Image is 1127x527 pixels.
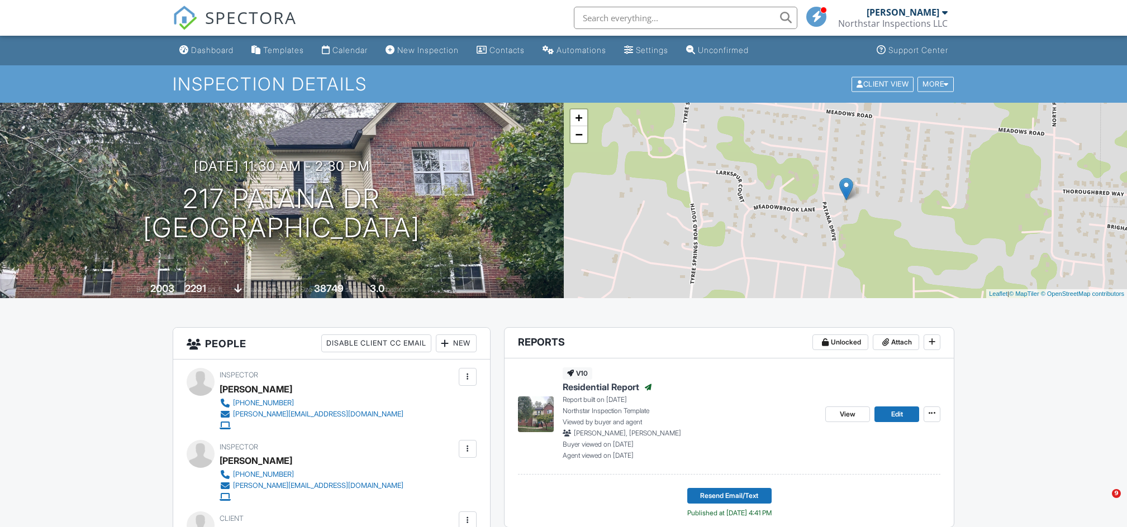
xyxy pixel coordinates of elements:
span: sq.ft. [345,285,359,294]
div: | [986,289,1127,299]
div: [PERSON_NAME][EMAIL_ADDRESS][DOMAIN_NAME] [233,410,403,419]
span: Inspector [220,443,258,451]
a: [PHONE_NUMBER] [220,397,403,409]
div: Dashboard [191,45,234,55]
div: [PERSON_NAME][EMAIL_ADDRESS][DOMAIN_NAME] [233,481,403,490]
div: 2003 [150,282,174,294]
div: Northstar Inspections LLC [838,18,948,29]
span: sq. ft. [208,285,224,294]
div: [PERSON_NAME] [220,452,292,469]
div: Automations [557,45,606,55]
div: New [436,334,477,352]
span: Client [220,514,244,523]
a: Calendar [317,40,372,61]
a: Support Center [872,40,953,61]
span: Inspector [220,371,258,379]
h1: Inspection Details [173,74,955,94]
a: Contacts [472,40,529,61]
a: Leaflet [989,290,1007,297]
a: SPECTORA [173,15,297,39]
div: Disable Client CC Email [321,334,431,352]
div: [PERSON_NAME] [220,381,292,397]
div: [PHONE_NUMBER] [233,470,294,479]
span: SPECTORA [205,6,297,29]
span: Built [136,285,149,294]
div: 3.0 [370,282,384,294]
span: 9 [1112,489,1121,498]
img: The Best Home Inspection Software - Spectora [173,6,197,30]
a: [PHONE_NUMBER] [220,469,403,480]
div: Contacts [489,45,525,55]
div: Client View [852,76,914,92]
div: [PHONE_NUMBER] [233,399,294,408]
h1: 217 Patana Dr [GEOGRAPHIC_DATA] [143,184,420,243]
a: © OpenStreetMap contributors [1041,290,1124,297]
a: New Inspection [381,40,463,61]
div: New Inspection [397,45,459,55]
div: Settings [636,45,668,55]
div: 38749 [314,282,344,294]
a: Unconfirmed [682,40,753,61]
a: Dashboard [175,40,238,61]
span: crawlspace [244,285,278,294]
a: Templates [247,40,308,61]
a: Client View [850,79,916,88]
div: [PERSON_NAME] [867,7,939,18]
a: Settings [620,40,673,61]
span: bathrooms [386,285,418,294]
a: [PERSON_NAME][EMAIL_ADDRESS][DOMAIN_NAME] [220,480,403,491]
div: Calendar [332,45,368,55]
div: Support Center [888,45,948,55]
a: [PERSON_NAME][EMAIL_ADDRESS][DOMAIN_NAME] [220,409,403,420]
div: Unconfirmed [698,45,749,55]
div: More [917,76,954,92]
a: © MapTiler [1009,290,1039,297]
h3: People [173,328,490,360]
h3: [DATE] 11:30 am - 2:30 pm [194,159,370,174]
div: 2291 [185,282,206,294]
span: Lot Size [289,285,312,294]
input: Search everything... [574,7,797,29]
a: Zoom out [570,126,587,143]
div: Templates [263,45,304,55]
a: Automations (Basic) [538,40,611,61]
a: Zoom in [570,109,587,126]
iframe: Intercom live chat [1089,489,1116,516]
